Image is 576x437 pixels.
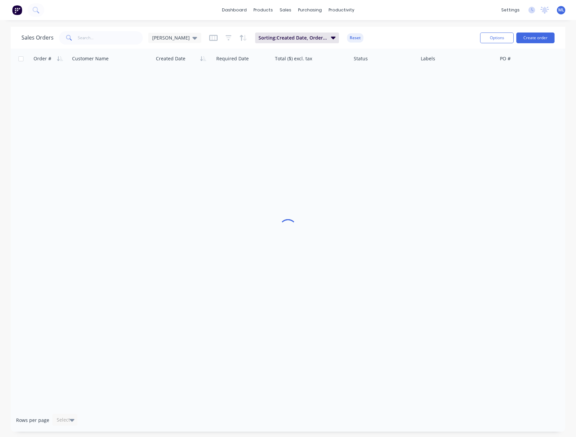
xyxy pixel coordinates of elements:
[276,5,295,15] div: sales
[258,35,327,41] span: Sorting: Created Date, Order #
[480,33,514,43] button: Options
[57,417,74,423] div: Select...
[219,5,250,15] a: dashboard
[21,35,54,41] h1: Sales Orders
[78,31,143,45] input: Search...
[255,33,339,43] button: Sorting:Created Date, Order #
[216,55,249,62] div: Required Date
[295,5,325,15] div: purchasing
[516,33,555,43] button: Create order
[325,5,358,15] div: productivity
[250,5,276,15] div: products
[558,7,564,13] span: ML
[275,55,312,62] div: Total ($) excl. tax
[72,55,109,62] div: Customer Name
[500,55,511,62] div: PO #
[152,34,190,41] span: [PERSON_NAME]
[12,5,22,15] img: Factory
[421,55,435,62] div: Labels
[156,55,185,62] div: Created Date
[354,55,368,62] div: Status
[16,417,49,424] span: Rows per page
[347,33,363,43] button: Reset
[34,55,51,62] div: Order #
[498,5,523,15] div: settings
